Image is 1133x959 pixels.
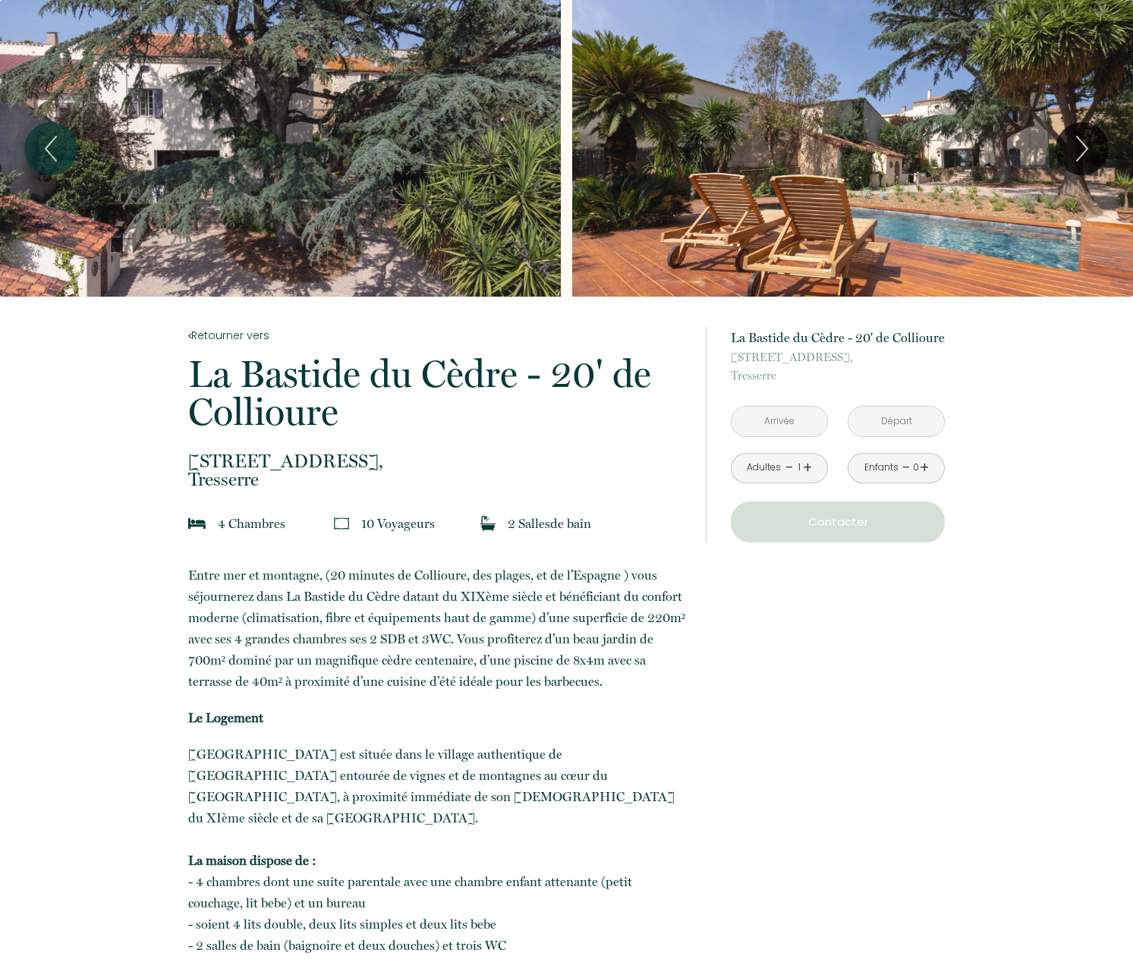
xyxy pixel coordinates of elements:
[280,516,285,531] span: s
[731,348,945,385] p: Tresserre
[736,513,939,531] p: Contacter
[188,710,263,725] strong: Le Logement
[188,564,686,692] p: Entre mer et montagne, (20 minutes de Collioure, des plages, et de l’Espagne ) vous séjournerez d...
[785,456,794,480] a: -
[188,853,316,868] strong: La maison dispose de :
[912,461,920,475] div: 0
[508,513,591,534] p: 2 Salle de bain
[795,461,803,475] div: 1
[732,407,827,436] input: Arrivée
[731,327,945,348] p: La Bastide du Cèdre - 20' de Collioure
[731,348,945,366] span: [STREET_ADDRESS],
[848,407,944,436] input: Départ
[902,456,911,480] a: -
[430,516,435,531] span: s
[334,516,349,531] img: guests
[545,516,550,531] span: s
[864,461,899,475] div: Enfants
[188,355,686,431] p: La Bastide du Cèdre - 20' de Collioure
[24,122,77,175] button: Previous
[218,513,285,534] p: 4 Chambre
[188,452,686,489] p: Tresserre
[747,461,781,475] div: Adultes
[731,502,945,542] button: Contacter
[188,452,686,470] span: [STREET_ADDRESS],
[920,456,929,480] a: +
[1056,122,1109,175] button: Next
[188,327,686,344] a: Retourner vers
[803,456,812,480] a: +
[361,513,435,534] p: 10 Voyageur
